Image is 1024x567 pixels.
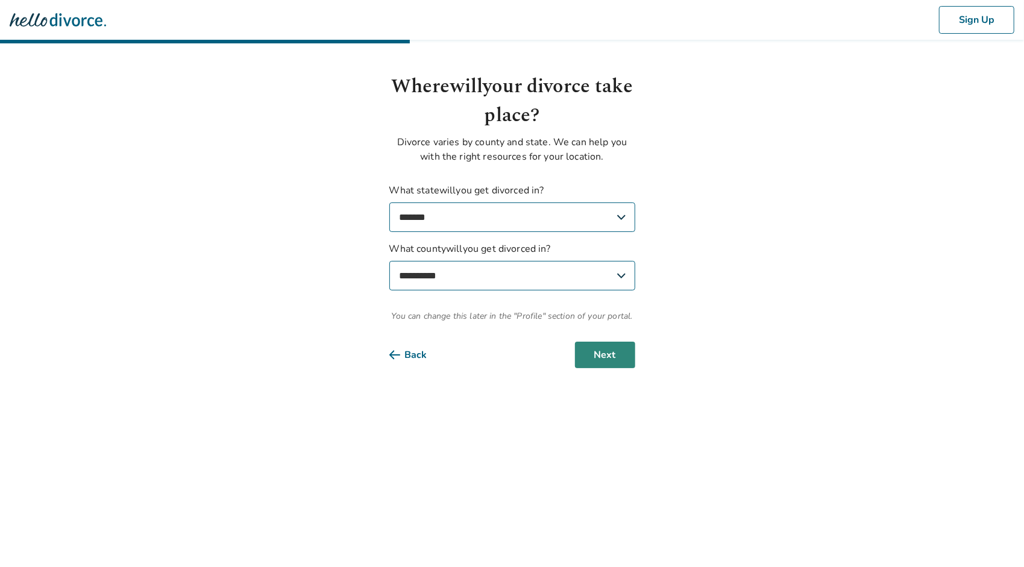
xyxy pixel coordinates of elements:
[389,183,635,232] label: What state will you get divorced in?
[389,342,447,368] button: Back
[389,72,635,130] h1: Where will your divorce take place?
[10,8,106,32] img: Hello Divorce Logo
[389,202,635,232] select: What statewillyou get divorced in?
[389,242,635,290] label: What county will you get divorced in?
[939,6,1014,34] button: Sign Up
[389,310,635,322] span: You can change this later in the "Profile" section of your portal.
[575,342,635,368] button: Next
[389,135,635,164] p: Divorce varies by county and state. We can help you with the right resources for your location.
[389,261,635,290] select: What countywillyou get divorced in?
[964,509,1024,567] iframe: Chat Widget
